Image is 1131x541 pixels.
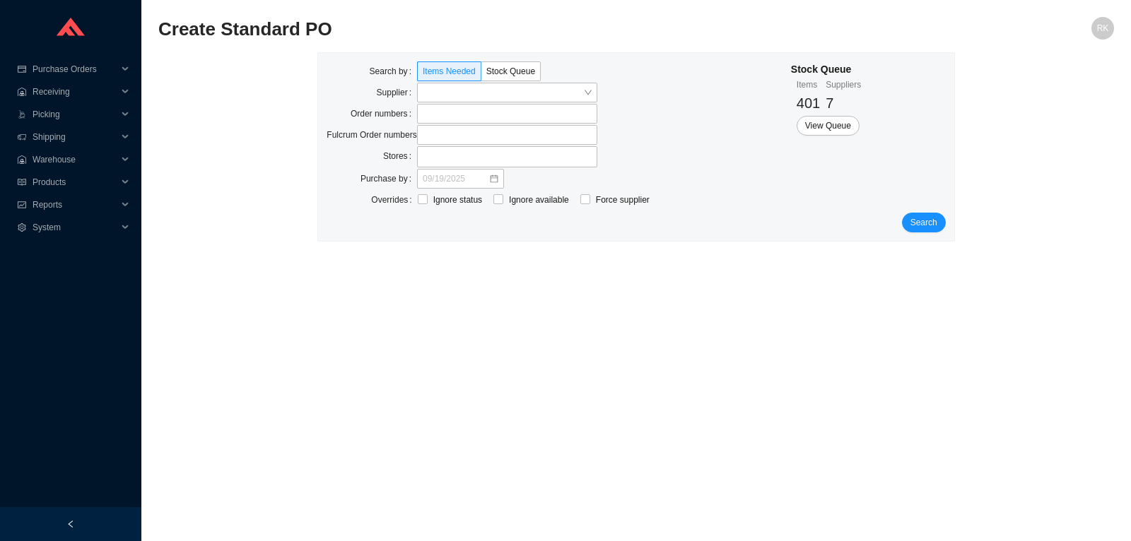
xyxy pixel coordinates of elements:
span: Force supplier [590,193,655,207]
span: Picking [33,103,117,126]
div: Suppliers [826,78,861,92]
span: read [17,178,27,186]
span: credit-card [17,65,27,73]
label: Stores [383,146,417,166]
span: Receiving [33,81,117,103]
label: Purchase by [361,169,417,189]
span: Shipping [33,126,117,148]
span: fund [17,201,27,209]
h2: Create Standard PO [158,17,875,42]
label: Search by [370,61,417,81]
span: 401 [797,95,820,111]
span: Search [910,215,937,230]
span: Ignore available [503,193,575,207]
span: View Queue [805,119,851,133]
span: Purchase Orders [33,58,117,81]
div: Stock Queue [791,61,861,78]
span: RK [1097,17,1109,40]
button: View Queue [797,116,860,136]
label: Supplier: [377,83,417,102]
span: Warehouse [33,148,117,171]
label: Order numbers [351,104,417,124]
div: Items [797,78,820,92]
button: Search [902,213,946,232]
span: Ignore status [428,193,488,207]
span: Reports [33,194,117,216]
input: 09/19/2025 [423,172,488,186]
span: left [66,520,75,528]
span: 7 [826,95,833,111]
label: Fulcrum Order numbers [327,125,417,145]
span: System [33,216,117,239]
label: Overrides [371,190,417,210]
span: Products [33,171,117,194]
span: setting [17,223,27,232]
span: Items Needed [423,66,476,76]
span: Stock Queue [486,66,535,76]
